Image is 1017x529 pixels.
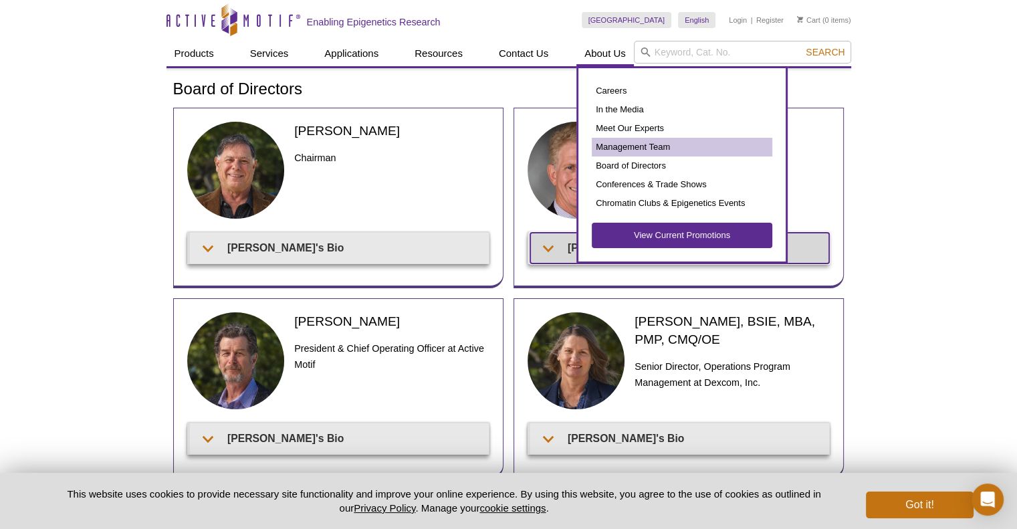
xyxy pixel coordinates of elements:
a: Contact Us [491,41,556,66]
span: Search [806,47,844,58]
a: Privacy Policy [354,502,415,514]
h2: [PERSON_NAME], BSIE, MBA, PMP, CMQ/OE [635,312,829,348]
a: Services [242,41,297,66]
a: Careers [592,82,772,100]
h1: Board of Directors [173,80,844,100]
img: Wainwright headshot [528,122,625,219]
a: Cart [797,15,820,25]
summary: [PERSON_NAME]'s Bio [190,233,489,263]
p: This website uses cookies to provide necessary site functionality and improve your online experie... [44,487,844,515]
button: Got it! [866,492,973,518]
button: cookie settings [479,502,546,514]
a: Chromatin Clubs & Epigenetics Events [592,194,772,213]
a: In the Media [592,100,772,119]
img: Joe headshot [187,122,285,219]
a: Applications [316,41,386,66]
h3: Senior Director, Operations Program Management at Dexcom, Inc. [635,358,829,391]
img: Ted DeFrank headshot [187,312,285,410]
h3: President & Chief Operating Officer at Active Motif [294,340,489,373]
h2: [PERSON_NAME] [294,122,489,140]
a: Products [166,41,222,66]
a: Management Team [592,138,772,156]
a: Conferences & Trade Shows [592,175,772,194]
summary: [PERSON_NAME]'s Bio [530,423,829,453]
summary: [PERSON_NAME]'s Bio [190,423,489,453]
li: | [751,12,753,28]
a: Register [756,15,784,25]
h2: Enabling Epigenetics Research [307,16,441,28]
a: Board of Directors [592,156,772,175]
img: Tammy Brach headshot [528,312,625,410]
a: [GEOGRAPHIC_DATA] [582,12,672,28]
li: (0 items) [797,12,851,28]
img: Your Cart [797,16,803,23]
h2: [PERSON_NAME] [294,312,489,330]
a: English [678,12,715,28]
h3: Chairman [294,150,489,166]
button: Search [802,46,849,58]
input: Keyword, Cat. No. [634,41,851,64]
a: View Current Promotions [592,223,772,248]
a: Meet Our Experts [592,119,772,138]
a: About Us [576,41,634,66]
a: Resources [407,41,471,66]
div: Open Intercom Messenger [972,484,1004,516]
summary: [PERSON_NAME] Bio [530,233,829,263]
a: Login [729,15,747,25]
